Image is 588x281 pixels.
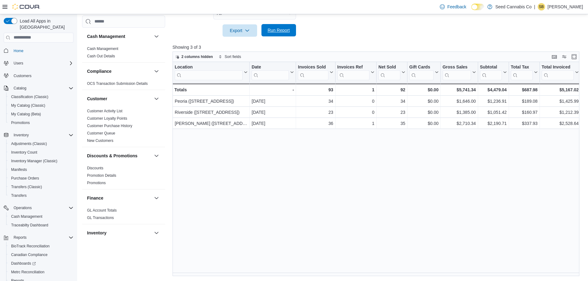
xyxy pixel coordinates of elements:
[337,64,374,80] button: Invoices Ref
[87,153,137,159] h3: Discounts & Promotions
[298,86,333,93] div: 93
[9,175,73,182] span: Purchase Orders
[11,120,30,125] span: Promotions
[409,64,439,80] button: Gift Cards
[153,194,160,202] button: Finance
[9,102,48,109] a: My Catalog (Classic)
[480,64,507,80] button: Subtotal
[174,86,248,93] div: Totals
[447,4,466,10] span: Feedback
[480,64,502,70] div: Subtotal
[298,97,333,105] div: 34
[9,221,51,229] a: Traceabilty Dashboard
[87,54,115,58] a: Cash Out Details
[252,109,294,116] div: [DATE]
[541,86,578,93] div: $5,167.02
[14,73,31,78] span: Customers
[561,53,568,60] button: Display options
[252,64,289,70] div: Date
[378,97,405,105] div: 34
[409,86,439,93] div: $0.00
[541,97,578,105] div: $1,425.99
[11,103,45,108] span: My Catalog (Classic)
[511,64,532,80] div: Total Tax
[11,85,29,92] button: Catalog
[153,33,160,40] button: Cash Management
[480,109,507,116] div: $1,051.42
[409,64,434,70] div: Gift Cards
[261,24,296,36] button: Run Report
[298,120,333,127] div: 36
[11,131,73,139] span: Inventory
[14,61,23,66] span: Users
[1,59,76,68] button: Users
[9,119,73,126] span: Promotions
[87,131,115,135] a: Customer Queue
[82,107,165,147] div: Customer
[9,260,73,267] span: Dashboards
[538,3,545,10] div: Samantha Buster
[11,204,34,212] button: Operations
[9,221,73,229] span: Traceabilty Dashboard
[223,24,257,37] button: Export
[337,97,374,105] div: 0
[9,268,73,276] span: Metrc Reconciliation
[87,124,132,128] a: Customer Purchase History
[378,64,400,80] div: Net Sold
[378,109,405,116] div: 23
[87,47,118,51] a: Cash Management
[11,252,48,257] span: Canadian Compliance
[226,24,253,37] span: Export
[9,149,40,156] a: Inventory Count
[9,213,73,220] span: Cash Management
[6,250,76,259] button: Canadian Compliance
[87,33,125,39] h3: Cash Management
[570,53,578,60] button: Enter fullscreen
[1,46,76,55] button: Home
[409,109,439,116] div: $0.00
[442,86,476,93] div: $5,741.34
[6,212,76,221] button: Cash Management
[9,93,73,101] span: Classification (Classic)
[175,64,243,70] div: Location
[153,68,160,75] button: Compliance
[378,120,405,127] div: 35
[11,94,48,99] span: Classification (Classic)
[442,64,471,80] div: Gross Sales
[6,157,76,165] button: Inventory Manager (Classic)
[87,173,116,178] a: Promotion Details
[548,3,583,10] p: [PERSON_NAME]
[541,64,578,80] button: Total Invoiced
[11,60,26,67] button: Users
[9,157,60,165] a: Inventory Manager (Classic)
[442,64,471,70] div: Gross Sales
[175,97,248,105] div: Peoria ([STREET_ADDRESS])
[225,54,241,59] span: Sort fields
[298,64,328,80] div: Invoices Sold
[443,120,476,127] div: $2,710.34
[9,102,73,109] span: My Catalog (Classic)
[153,229,160,237] button: Inventory
[11,112,41,117] span: My Catalog (Beta)
[378,86,405,93] div: 92
[511,64,537,80] button: Total Tax
[541,64,573,70] div: Total Invoiced
[1,131,76,139] button: Inventory
[1,233,76,242] button: Reports
[409,97,439,105] div: $0.00
[87,81,148,86] span: OCS Transaction Submission Details
[6,259,76,268] a: Dashboards
[87,166,103,171] span: Discounts
[87,96,107,102] h3: Customer
[12,4,40,10] img: Cova
[11,159,57,163] span: Inventory Manager (Classic)
[9,251,73,258] span: Canadian Compliance
[82,164,165,189] div: Discounts & Promotions
[539,3,544,10] span: SB
[175,109,248,116] div: Riverside ([STREET_ADDRESS])
[87,116,127,121] a: Customer Loyalty Points
[153,152,160,159] button: Discounts & Promotions
[181,54,213,59] span: 2 columns hidden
